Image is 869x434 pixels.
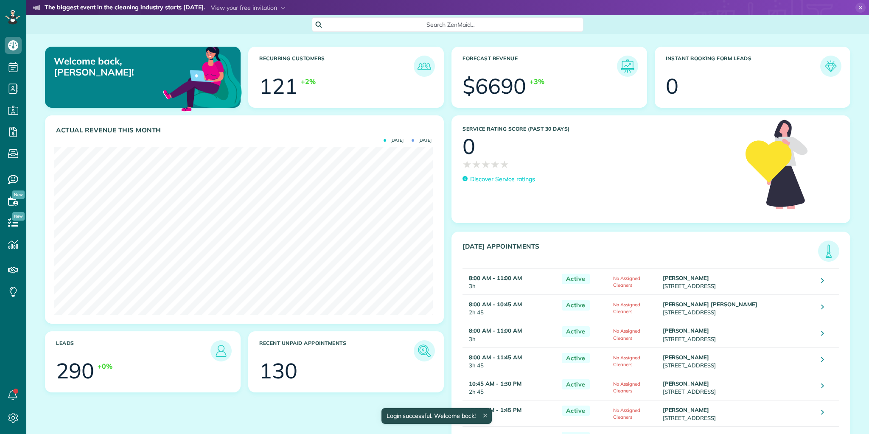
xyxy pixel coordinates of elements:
span: No Assigned Cleaners [613,355,640,367]
p: Welcome back, [PERSON_NAME]! [54,56,178,78]
div: Login successful. Welcome back! [381,408,491,424]
td: 2h 45 [463,400,558,426]
img: icon_forecast_revenue-8c13a41c7ed35a8dcfafea3cbb826a0462acb37728057bba2d056411b612bbbe.png [619,58,636,75]
td: [STREET_ADDRESS] [661,269,815,295]
a: Discover Service ratings [463,175,535,184]
h3: Instant Booking Form Leads [666,56,820,77]
h3: Leads [56,340,210,361]
strong: 8:00 AM - 11:00 AM [469,327,522,334]
span: Active [562,406,590,416]
td: 2h 45 [463,295,558,321]
div: 0 [463,136,475,157]
span: No Assigned Cleaners [613,407,640,420]
span: New [12,212,25,221]
strong: 8:00 AM - 11:00 AM [469,274,522,281]
span: Active [562,274,590,284]
td: [STREET_ADDRESS] [661,321,815,347]
strong: [PERSON_NAME] [663,380,709,387]
span: [DATE] [384,138,404,143]
h3: Forecast Revenue [463,56,617,77]
span: ★ [491,157,500,172]
div: 0 [666,76,678,97]
img: icon_leads-1bed01f49abd5b7fead27621c3d59655bb73ed531f8eeb49469d10e621d6b896.png [213,342,230,359]
span: No Assigned Cleaners [613,381,640,394]
span: New [12,190,25,199]
strong: [PERSON_NAME] [663,406,709,413]
span: ★ [472,157,481,172]
td: [STREET_ADDRESS] [661,295,815,321]
h3: Recent unpaid appointments [259,340,414,361]
strong: [PERSON_NAME] [663,354,709,361]
span: No Assigned Cleaners [613,302,640,314]
td: 2h 45 [463,374,558,400]
strong: 8:00 AM - 10:45 AM [469,301,522,308]
div: +0% [98,361,112,371]
div: $6690 [463,76,526,97]
strong: 10:45 AM - 1:30 PM [469,380,521,387]
img: icon_todays_appointments-901f7ab196bb0bea1936b74009e4eb5ffbc2d2711fa7634e0d609ed5ef32b18b.png [820,243,837,260]
img: icon_recurring_customers-cf858462ba22bcd05b5a5880d41d6543d210077de5bb9ebc9590e49fd87d84ed.png [416,58,433,75]
strong: [PERSON_NAME] [PERSON_NAME] [663,301,757,308]
h3: Recurring Customers [259,56,414,77]
h3: Service Rating score (past 30 days) [463,126,737,132]
span: ★ [481,157,491,172]
strong: [PERSON_NAME] [663,274,709,281]
span: [DATE] [412,138,432,143]
td: 3h [463,321,558,347]
td: [STREET_ADDRESS] [661,400,815,426]
div: 130 [259,360,297,381]
td: [STREET_ADDRESS] [661,347,815,374]
p: Discover Service ratings [470,175,535,184]
strong: The biggest event in the cleaning industry starts [DATE]. [45,3,205,13]
img: icon_form_leads-04211a6a04a5b2264e4ee56bc0799ec3eb69b7e499cbb523a139df1d13a81ae0.png [822,58,839,75]
strong: [PERSON_NAME] [663,327,709,334]
td: 3h [463,269,558,295]
span: Active [562,326,590,337]
span: Active [562,353,590,364]
td: 3h 45 [463,347,558,374]
strong: 8:00 AM - 11:45 AM [469,354,522,361]
span: ★ [500,157,509,172]
div: +3% [530,77,544,87]
span: Active [562,300,590,311]
td: [STREET_ADDRESS] [661,374,815,400]
span: Active [562,379,590,390]
span: No Assigned Cleaners [613,328,640,341]
div: +2% [301,77,316,87]
div: 121 [259,76,297,97]
img: icon_unpaid_appointments-47b8ce3997adf2238b356f14209ab4cced10bd1f174958f3ca8f1d0dd7fffeee.png [416,342,433,359]
h3: Actual Revenue this month [56,126,435,134]
h3: [DATE] Appointments [463,243,818,262]
div: 290 [56,360,94,381]
strong: 11:00 AM - 1:45 PM [469,406,521,413]
img: dashboard_welcome-42a62b7d889689a78055ac9021e634bf52bae3f8056760290aed330b23ab8690.png [161,37,244,119]
span: ★ [463,157,472,172]
span: No Assigned Cleaners [613,275,640,288]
